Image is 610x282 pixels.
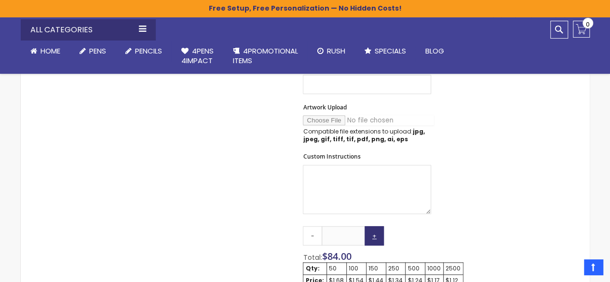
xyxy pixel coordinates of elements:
a: Blog [416,40,454,62]
a: 0 [573,21,590,38]
a: Pens [70,40,116,62]
a: + [365,226,384,245]
a: Specials [355,40,416,62]
span: 84.00 [327,250,351,263]
span: 4PROMOTIONAL ITEMS [233,46,298,66]
a: Home [21,40,70,62]
div: 150 [368,265,384,272]
div: 500 [407,265,422,272]
strong: jpg, jpeg, gif, tiff, tif, pdf, png, ai, eps [303,127,424,143]
div: 2500 [446,265,461,272]
div: 100 [349,265,364,272]
div: 50 [329,265,344,272]
span: Total: [303,253,322,262]
div: All Categories [21,19,156,40]
a: - [303,226,322,245]
span: Pens [89,46,106,56]
span: 4Pens 4impact [181,46,214,66]
a: Pencils [116,40,172,62]
span: Pencils [135,46,162,56]
strong: Qty: [305,264,319,272]
a: Rush [308,40,355,62]
span: Blog [425,46,444,56]
span: Artwork Upload [303,103,346,111]
a: 4Pens4impact [172,40,223,72]
span: Custom Instructions [303,152,360,161]
span: Rush [327,46,345,56]
div: 1000 [427,265,441,272]
span: Specials [375,46,406,56]
span: Home [41,46,60,56]
div: 250 [388,265,403,272]
a: Top [584,259,603,275]
span: 0 [586,20,590,29]
a: 4PROMOTIONALITEMS [223,40,308,72]
span: $ [322,250,351,263]
p: Compatible file extensions to upload: [303,128,431,143]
